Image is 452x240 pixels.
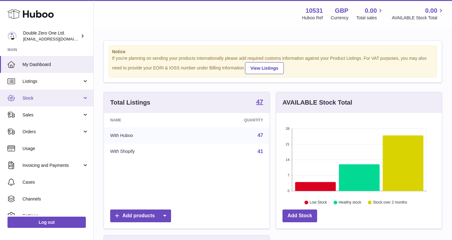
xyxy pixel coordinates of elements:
a: 41 [258,149,263,154]
strong: 10531 [306,7,323,15]
span: Orders [22,129,82,135]
h3: Total Listings [110,98,150,107]
text: 0 [287,189,289,193]
span: Settings [22,213,89,219]
span: 0.00 [425,7,437,15]
text: Low Stock [310,200,327,205]
span: [EMAIL_ADDRESS][DOMAIN_NAME] [23,36,92,41]
a: 47 [256,99,263,106]
a: Add Stock [282,209,317,222]
span: Stock [22,95,82,101]
span: 0.00 [365,7,377,15]
h3: AVAILABLE Stock Total [282,98,352,107]
strong: 47 [256,99,263,105]
a: Log out [7,217,86,228]
span: My Dashboard [22,62,89,68]
div: Currency [331,15,349,21]
td: With Huboo [104,127,193,144]
a: 0.00 Total sales [356,7,384,21]
span: Listings [22,78,82,84]
a: 47 [258,133,263,138]
text: 7 [287,173,289,177]
strong: Notice [112,49,434,55]
div: If you're planning on sending your products internationally please add required customs informati... [112,55,434,74]
span: AVAILABLE Stock Total [392,15,445,21]
text: 21 [286,142,289,146]
span: Total sales [356,15,384,21]
a: View Listings [245,62,283,74]
a: 0.00 AVAILABLE Stock Total [392,7,445,21]
a: Add products [110,209,171,222]
span: Usage [22,146,89,152]
span: Channels [22,196,89,202]
th: Quantity [193,113,269,127]
text: 28 [286,127,289,130]
text: 14 [286,158,289,162]
text: Stock over 2 months [373,200,407,205]
span: Cases [22,179,89,185]
span: Invoicing and Payments [22,162,82,168]
td: With Shopify [104,144,193,160]
img: hello@001skincare.com [7,31,17,41]
strong: GBP [335,7,348,15]
th: Name [104,113,193,127]
text: Healthy stock [339,200,361,205]
span: Sales [22,112,82,118]
div: Huboo Ref [302,15,323,21]
div: Double Zero One Ltd. [23,30,79,42]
